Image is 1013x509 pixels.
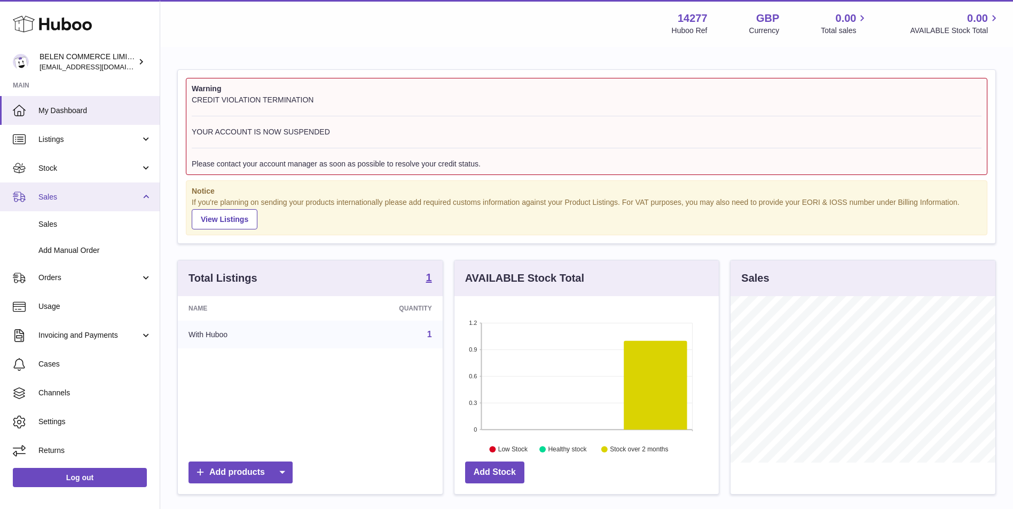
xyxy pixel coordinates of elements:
strong: Notice [192,186,981,196]
span: Stock [38,163,140,173]
a: View Listings [192,209,257,229]
div: Currency [749,26,780,36]
text: 0 [474,426,477,433]
span: Channels [38,388,152,398]
h3: Sales [741,271,769,285]
span: 0.00 [967,11,988,26]
text: 0.6 [469,373,477,379]
a: 0.00 AVAILABLE Stock Total [910,11,1000,36]
span: Cases [38,359,152,369]
img: internalAdmin-14277@internal.huboo.com [13,54,29,70]
span: [EMAIL_ADDRESS][DOMAIN_NAME] [40,62,157,71]
text: 1.2 [469,320,477,326]
text: Healthy stock [548,446,587,454]
span: Settings [38,417,152,427]
div: Huboo Ref [672,26,708,36]
span: My Dashboard [38,106,152,116]
div: If you're planning on sending your products internationally please add required customs informati... [192,197,981,229]
span: Sales [38,192,140,202]
strong: 1 [426,272,432,283]
span: Sales [38,219,152,229]
th: Name [178,296,317,321]
span: Add Manual Order [38,245,152,256]
h3: Total Listings [189,271,257,285]
span: AVAILABLE Stock Total [910,26,1000,36]
text: Stock over 2 months [610,446,668,454]
a: Log out [13,468,147,487]
span: Orders [38,273,140,283]
strong: Warning [192,84,981,94]
span: Returns [38,446,152,456]
text: 0.3 [469,400,477,406]
span: 0.00 [836,11,857,26]
th: Quantity [317,296,442,321]
a: 0.00 Total sales [821,11,868,36]
a: Add Stock [465,462,524,483]
td: With Huboo [178,321,317,348]
a: Add products [189,462,293,483]
strong: GBP [756,11,779,26]
span: Listings [38,134,140,145]
span: Total sales [821,26,868,36]
a: 1 [426,272,432,285]
h3: AVAILABLE Stock Total [465,271,584,285]
span: Usage [38,301,152,312]
div: CREDIT VIOLATION TERMINATION YOUR ACCOUNT IS NOW SUSPENDED Please contact your account manager as... [192,95,981,169]
span: Invoicing and Payments [38,330,140,340]
a: 1 [427,330,432,339]
div: BELEN COMMERCE LIMITED [40,52,136,72]
strong: 14277 [678,11,708,26]
text: Low Stock [498,446,528,454]
text: 0.9 [469,346,477,353]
